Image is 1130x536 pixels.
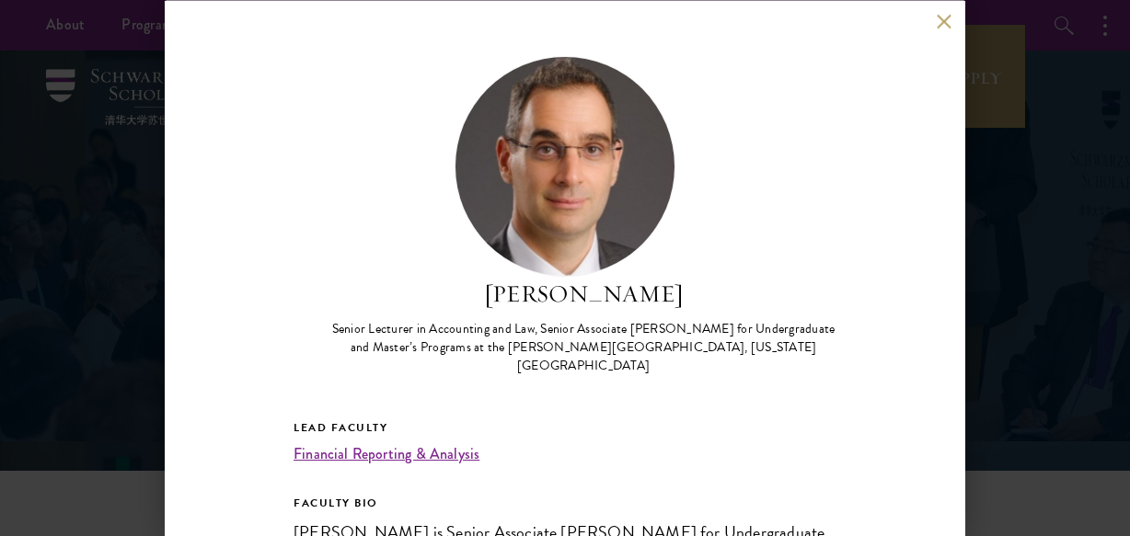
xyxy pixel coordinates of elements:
[455,55,675,276] img: Jake Cohen
[330,276,836,311] h2: [PERSON_NAME]
[294,442,479,463] a: Financial Reporting & Analysis
[330,320,836,375] div: Senior Lecturer in Accounting and Law, Senior Associate [PERSON_NAME] for Undergraduate and Maste...
[294,492,836,512] h5: FACULTY BIO
[294,416,836,437] h5: Lead Faculty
